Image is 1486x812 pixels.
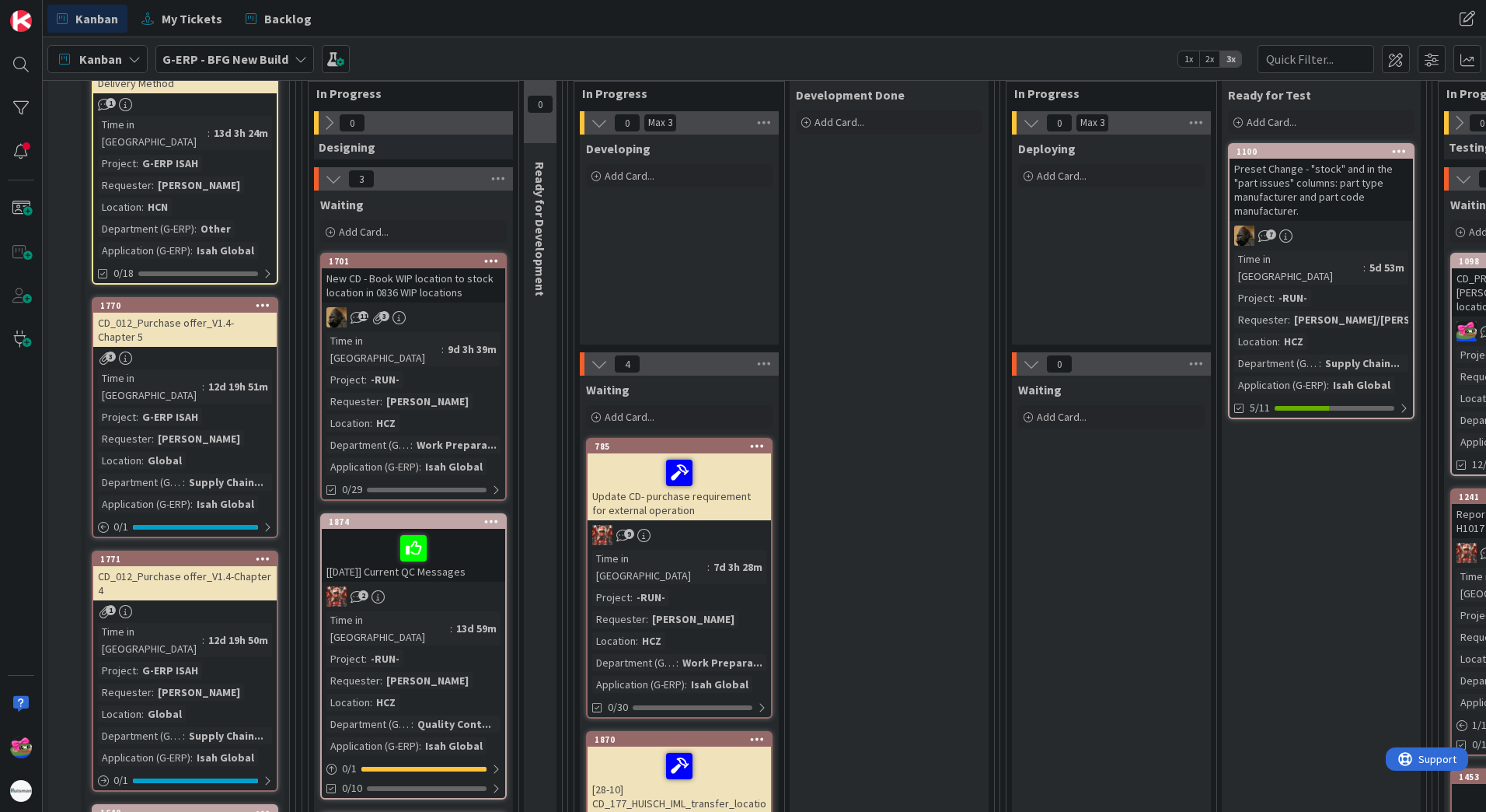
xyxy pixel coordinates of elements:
a: My Tickets [132,5,232,33]
span: : [630,589,633,606]
div: Application (G-ERP) [98,749,190,766]
span: : [707,558,710,576]
span: 0 / 1 [113,519,128,535]
span: : [190,495,193,513]
div: Time in [GEOGRAPHIC_DATA] [326,332,441,366]
div: -RUN- [367,371,403,388]
div: [PERSON_NAME] [154,430,244,447]
img: avatar [10,780,32,802]
b: G-ERP - BFG New Build [162,51,288,67]
span: : [136,662,138,679]
span: In Progress [316,86,499,101]
span: Development Done [796,87,905,103]
div: Department (G-ERP) [326,716,411,733]
div: Supply Chain... [1321,355,1404,372]
span: 7 [1266,229,1276,240]
span: Waiting [1018,382,1062,397]
div: JK [588,525,771,545]
div: Department (G-ERP) [98,474,183,491]
div: G-ERP ISAH [138,662,202,679]
div: 785Update CD- purchase requirement for external operation [588,439,771,520]
span: 1 [106,98,116,108]
span: 0/10 [342,780,362,796]
div: [PERSON_NAME] [154,177,244,194]
div: Preset Change - "stock" and in the "part issues" columns: part type manufacturer and part code ma... [1230,159,1413,221]
div: Location [592,632,636,649]
div: 7d 3h 28m [710,558,766,576]
span: Support [33,2,71,21]
span: : [136,408,138,425]
span: Add Card... [339,225,389,239]
img: Visit kanbanzone.com [10,10,32,32]
div: Requester [1234,311,1288,328]
span: : [1272,289,1275,306]
div: Time in [GEOGRAPHIC_DATA] [98,116,208,150]
div: Project [1234,289,1272,306]
div: 1701 [329,256,505,267]
div: Isah Global [1329,376,1394,394]
span: Designing [319,139,375,155]
div: Project [98,408,136,425]
span: : [190,242,193,259]
span: Developing [586,141,651,156]
span: : [141,705,144,723]
span: : [419,458,421,475]
div: Project [326,650,365,667]
span: 0 [339,114,365,132]
span: : [1278,333,1280,350]
span: Waiting [320,197,364,212]
div: JK [322,586,505,607]
div: Isah Global [421,458,487,475]
span: : [646,611,648,628]
div: -RUN- [1275,289,1311,306]
span: : [141,198,144,215]
img: JK [326,586,347,607]
span: : [441,341,444,358]
div: Requester [98,684,152,701]
div: Location [1234,333,1278,350]
div: HCN [144,198,172,215]
span: 3 [106,352,116,362]
span: Add Card... [605,169,654,183]
div: 1100Preset Change - "stock" and in the "part issues" columns: part type manufacturer and part cod... [1230,145,1413,221]
div: Time in [GEOGRAPHIC_DATA] [592,550,707,584]
div: Max 3 [1080,119,1104,127]
div: Quality Cont... [413,716,495,733]
span: 0 / 1 [113,772,128,789]
div: ND [322,307,505,327]
div: G-ERP ISAH [138,155,202,172]
div: 1874[[DATE]] Current QC Messages [322,515,505,582]
div: Project [98,155,136,172]
span: : [190,749,193,766]
span: 9 [624,529,634,539]
span: 0 [614,114,640,132]
img: JK [1456,543,1477,563]
div: Department (G-ERP) [592,654,676,671]
span: Add Card... [1247,115,1296,129]
div: 1874 [329,516,505,527]
span: Add Card... [1037,169,1087,183]
div: Requester [592,611,646,628]
span: : [1319,355,1321,372]
div: 785 [588,439,771,453]
span: : [365,650,367,667]
div: Project [98,662,136,679]
span: Add Card... [605,410,654,424]
span: Add Card... [815,115,864,129]
div: [PERSON_NAME]/[PERSON_NAME]... [1290,311,1476,328]
span: 5/11 [1250,400,1270,416]
div: 1771 [93,552,277,566]
div: 9d 3h 39m [444,341,501,358]
span: : [370,415,372,432]
span: : [380,672,382,689]
span: 11 [358,311,368,321]
span: : [685,676,687,693]
span: Deploying [1018,141,1076,156]
span: : [419,737,421,754]
div: Application (G-ERP) [98,242,190,259]
div: Time in [GEOGRAPHIC_DATA] [326,611,450,646]
div: 1771 [100,554,277,565]
img: JK [10,737,32,758]
div: Location [98,198,141,215]
div: 1701 [322,254,505,268]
